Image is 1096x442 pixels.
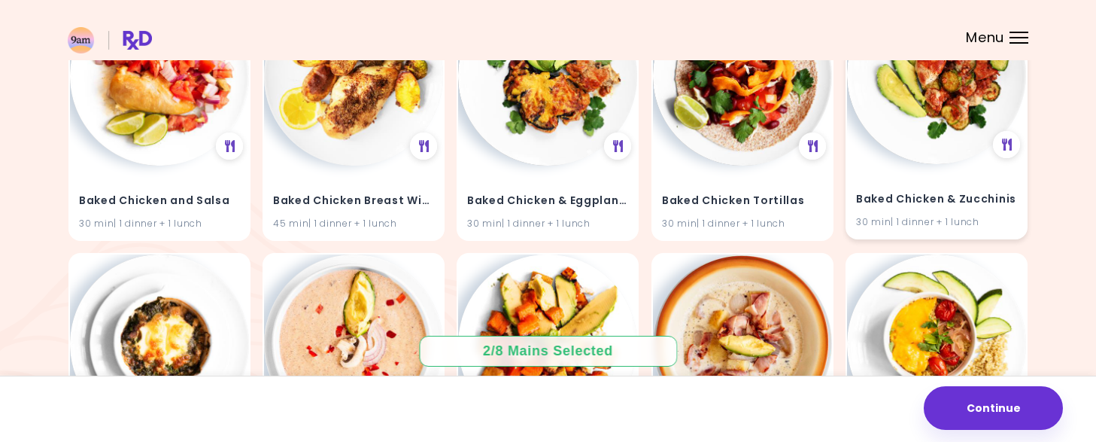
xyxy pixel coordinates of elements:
[993,132,1020,159] div: See Meal Plan
[216,133,243,160] div: See Meal Plan
[273,216,434,230] div: 45 min | 1 dinner + 1 lunch
[605,133,632,160] div: See Meal Plan
[79,216,240,230] div: 30 min | 1 dinner + 1 lunch
[966,31,1004,44] span: Menu
[410,133,437,160] div: See Meal Plan
[856,187,1017,212] h4: Baked Chicken & Zucchinis
[799,133,826,160] div: See Meal Plan
[856,215,1017,229] div: 30 min | 1 dinner + 1 lunch
[472,342,624,361] div: 2 / 8 Mains Selected
[924,386,1063,430] button: Continue
[662,216,823,230] div: 30 min | 1 dinner + 1 lunch
[467,189,628,213] h4: Baked Chicken & Eggplants
[662,189,823,213] h4: Baked Chicken Tortillas
[273,189,434,213] h4: Baked Chicken Breast With Potatoes
[467,216,628,230] div: 30 min | 1 dinner + 1 lunch
[79,189,240,213] h4: Baked Chicken and Salsa
[68,27,152,53] img: RxDiet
